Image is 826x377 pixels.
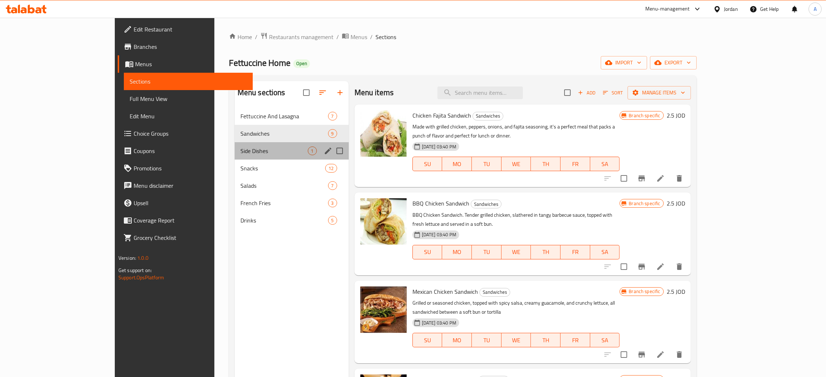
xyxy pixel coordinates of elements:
[240,164,326,173] span: Snacks
[130,94,247,103] span: Full Menu View
[328,113,337,120] span: 7
[328,199,337,207] div: items
[118,266,152,275] span: Get support on:
[235,194,349,212] div: French Fries3
[118,253,136,263] span: Version:
[240,199,328,207] span: French Fries
[473,112,503,120] div: Sandwiches
[656,262,665,271] a: Edit menu item
[134,216,247,225] span: Coverage Report
[445,247,469,257] span: MO
[442,157,472,171] button: MO
[240,181,328,190] span: Salads
[626,288,663,295] span: Branch specific
[656,174,665,183] a: Edit menu item
[360,110,407,157] img: Chicken Fajita Sandwich
[235,142,349,160] div: Side Dishes1edit
[563,247,587,257] span: FR
[531,157,561,171] button: TH
[240,129,328,138] div: Sandwiches
[370,33,373,41] li: /
[342,32,367,42] a: Menus
[590,333,620,347] button: SA
[124,73,253,90] a: Sections
[671,170,688,187] button: delete
[445,159,469,169] span: MO
[134,181,247,190] span: Menu disclaimer
[134,129,247,138] span: Choice Groups
[416,335,440,346] span: SU
[656,58,691,67] span: export
[575,87,598,98] span: Add item
[645,5,690,13] div: Menu-management
[475,335,499,346] span: TU
[442,245,472,259] button: MO
[328,182,337,189] span: 7
[472,333,502,347] button: TU
[118,21,253,38] a: Edit Restaurant
[240,147,308,155] span: Side Dishes
[531,245,561,259] button: TH
[235,105,349,232] nav: Menu sections
[360,287,407,333] img: Mexican Chicken Sandwich
[138,253,149,263] span: 1.0.0
[603,89,623,97] span: Sort
[504,247,528,257] span: WE
[260,32,334,42] a: Restaurants management
[235,125,349,142] div: Sandwiches9
[325,164,337,173] div: items
[633,346,650,363] button: Branch-specific-item
[502,157,531,171] button: WE
[598,87,628,98] span: Sort items
[118,212,253,229] a: Coverage Report
[671,346,688,363] button: delete
[667,198,685,208] h6: 2.5 JOD
[235,160,349,177] div: Snacks12
[134,42,247,51] span: Branches
[235,107,349,125] div: Fettuccine And Lasagna7
[124,107,253,125] a: Edit Menu
[118,142,253,160] a: Coupons
[308,147,317,155] div: items
[412,211,620,229] p: BBQ Chicken Sandwich. Tender grilled chicken, slathered in tangy barbecue sauce, topped with fres...
[502,245,531,259] button: WE
[607,58,641,67] span: import
[656,350,665,359] a: Edit menu item
[135,60,247,68] span: Menus
[229,32,697,42] nav: breadcrumb
[563,335,587,346] span: FR
[314,84,331,101] span: Sort sections
[412,122,620,140] p: Made with grilled chicken, peppers, onions, and fajita seasoning, it's a perfect meal that packs ...
[442,333,472,347] button: MO
[479,288,510,297] div: Sandwiches
[412,198,469,209] span: BBQ Chicken Sandwich
[633,170,650,187] button: Branch-specific-item
[255,33,257,41] li: /
[229,55,290,71] span: Fettuccine Home
[134,199,247,207] span: Upsell
[328,181,337,190] div: items
[590,157,620,171] button: SA
[328,200,337,207] span: 3
[134,25,247,34] span: Edit Restaurant
[331,84,349,101] button: Add section
[118,194,253,212] a: Upsell
[475,247,499,257] span: TU
[269,33,334,41] span: Restaurants management
[118,177,253,194] a: Menu disclaimer
[650,56,697,69] button: export
[328,130,337,137] span: 9
[633,258,650,275] button: Branch-specific-item
[134,164,247,173] span: Promotions
[616,259,632,274] span: Select to update
[376,33,396,41] span: Sections
[328,217,337,224] span: 5
[560,85,575,100] span: Select section
[328,216,337,225] div: items
[118,38,253,55] a: Branches
[724,5,738,13] div: Jordan
[308,148,316,154] span: 1
[593,247,617,257] span: SA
